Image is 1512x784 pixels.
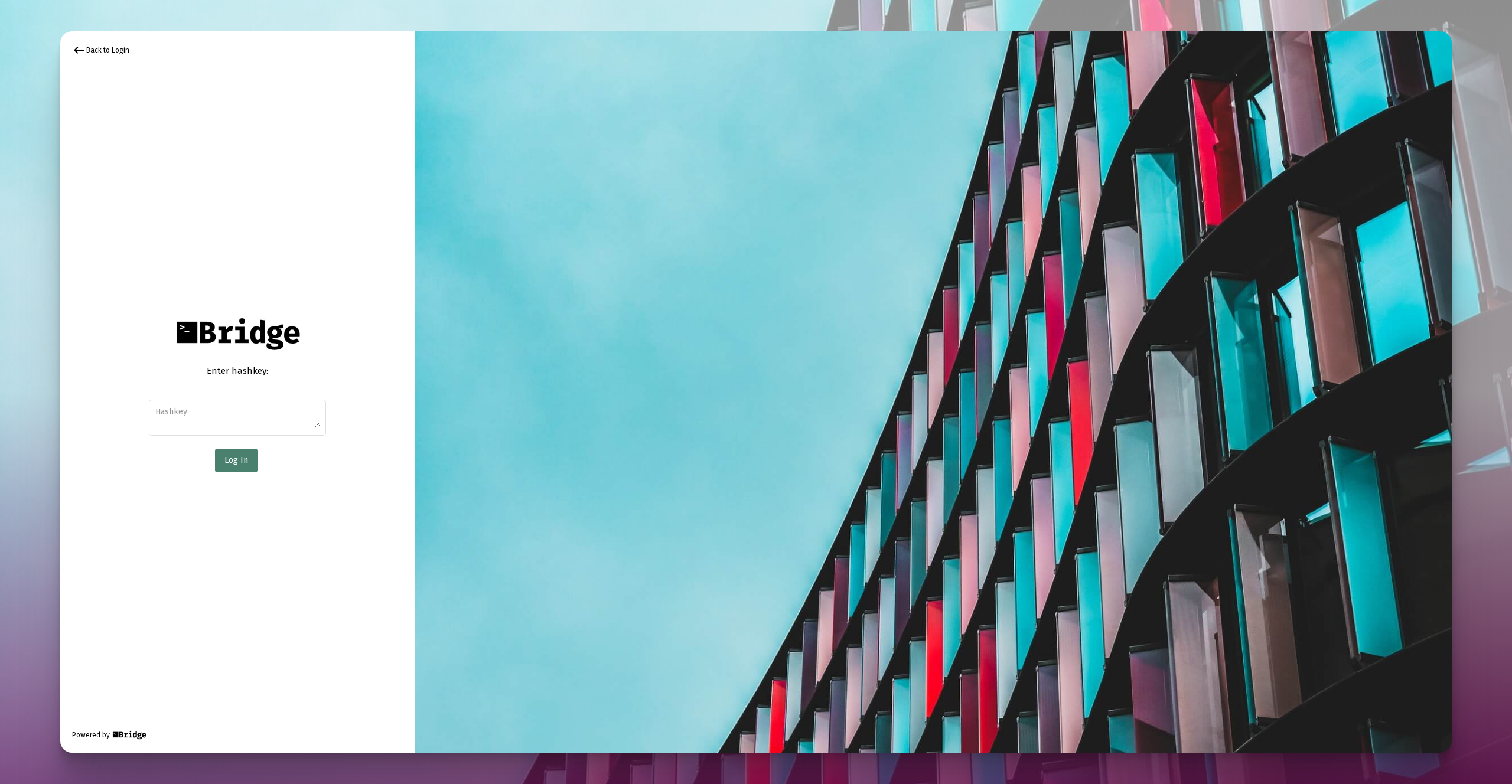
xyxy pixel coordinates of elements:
img: Bridge Financial Technology Logo [170,312,305,356]
img: Bridge Financial Technology Logo [111,729,147,741]
span: Log In [224,455,248,465]
mat-icon: keyboard_backspace [72,43,86,57]
div: Back to Login [72,43,129,57]
div: Powered by [72,729,147,741]
div: Enter hashkey: [149,365,326,377]
button: Log In [215,449,258,472]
